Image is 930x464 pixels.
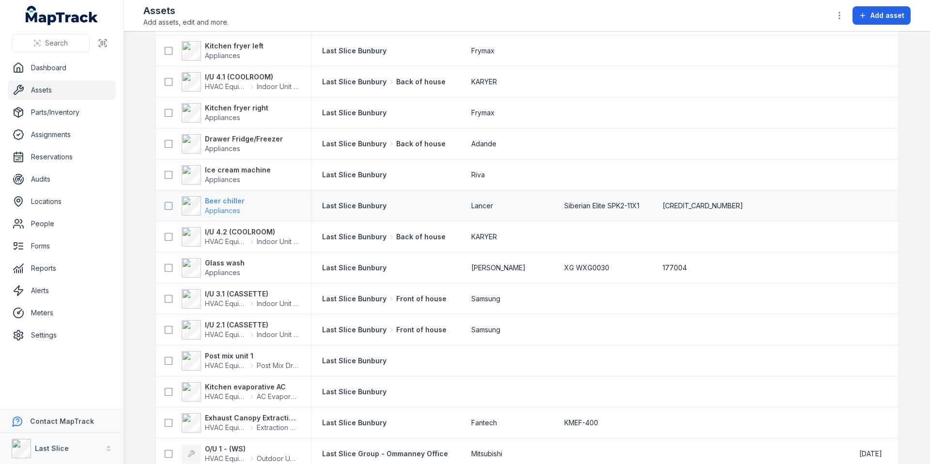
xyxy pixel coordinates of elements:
span: Post Mix Drop In Unit [257,361,299,371]
a: Last Slice Bunbury [322,418,387,428]
span: Last Slice Bunbury [322,108,387,117]
span: Lancer [471,201,493,211]
span: Indoor Unit (Fan Coil) [257,330,299,340]
span: HVAC Equipment [205,361,247,371]
a: Glass washAppliances [182,258,245,278]
span: Add asset [870,11,904,20]
span: Back of house [396,139,446,149]
a: Reports [8,259,116,278]
a: Last Slice Bunbury [322,108,387,118]
strong: Post mix unit 1 [205,351,299,361]
span: KMEF-400 [564,418,598,428]
span: Appliances [205,113,240,122]
span: HVAC Equipment [205,299,247,309]
span: Front of house [396,294,447,304]
span: Last Slice Bunbury [322,170,387,179]
span: HVAC Equipment [205,82,247,92]
span: Last Slice Bunbury [322,139,387,149]
button: Add asset [852,6,911,25]
h2: Assets [143,4,229,17]
span: Frymax [471,108,495,118]
span: Appliances [205,268,240,277]
a: Last Slice Bunbury [322,263,387,273]
strong: Drawer Fridge/Freezer [205,134,283,144]
span: [PERSON_NAME] [471,263,526,273]
span: Front of house [396,325,447,335]
span: Fantech [471,418,497,428]
a: I/U 3.1 (CASSETTE)HVAC EquipmentIndoor Unit (Fan Coil) [182,289,299,309]
span: Last Slice Bunbury [322,201,387,210]
a: Beer chillerAppliances [182,196,245,216]
a: Dashboard [8,58,116,77]
a: MapTrack [26,6,98,25]
a: Reservations [8,147,116,167]
a: Ice cream machineAppliances [182,165,271,185]
strong: Ice cream machine [205,165,271,175]
span: HVAC Equipment [205,392,247,402]
a: I/U 4.2 (COOLROOM)HVAC EquipmentIndoor Unit (Fan Coil) [182,227,299,247]
a: Forms [8,236,116,256]
a: I/U 2.1 (CASSETTE)HVAC EquipmentIndoor Unit (Fan Coil) [182,320,299,340]
span: Back of house [396,77,446,87]
a: Kitchen evaporative ACHVAC EquipmentAC Evaporative [182,382,299,402]
span: Samsung [471,294,500,304]
span: Indoor Unit (Fan Coil) [257,299,299,309]
strong: Kitchen fryer left [205,41,263,51]
a: O/U 1 - (WS)HVAC EquipmentOutdoor Unit (Condenser) [182,444,299,464]
strong: I/U 3.1 (CASSETTE) [205,289,299,299]
span: [DATE] [859,449,882,458]
a: Post mix unit 1HVAC EquipmentPost Mix Drop In Unit [182,351,299,371]
strong: Exhaust Canopy Extraction Fan [205,413,299,423]
a: Meters [8,303,116,323]
span: KARYER [471,77,497,87]
span: Add assets, edit and more. [143,17,229,27]
a: Last Slice BunburyBack of house [322,232,446,242]
a: Kitchen fryer leftAppliances [182,41,263,61]
a: Settings [8,325,116,345]
span: Last Slice Bunbury [322,294,387,304]
a: Assignments [8,125,116,144]
a: Drawer Fridge/FreezerAppliances [182,134,283,154]
span: Back of house [396,232,446,242]
span: [CREDIT_CARD_NUMBER] [663,201,743,211]
span: Last Slice Bunbury [322,418,387,427]
strong: Contact MapTrack [30,417,94,425]
span: Appliances [205,175,240,184]
span: Last Slice Bunbury [322,232,387,242]
time: 21/10/2025, 12:00:00 am [859,449,882,459]
a: Last Slice Bunbury [322,170,387,180]
a: Audits [8,170,116,189]
span: HVAC Equipment [205,454,247,464]
a: Last Slice BunburyFront of house [322,325,447,335]
strong: O/U 1 - (WS) [205,444,299,454]
span: Last Slice Group - Ommanney Office [322,449,448,458]
a: Last Slice Group - Ommanney Office [322,449,448,459]
span: Last Slice Bunbury [322,356,387,365]
span: Riva [471,170,485,180]
span: Last Slice Bunbury [322,263,387,272]
a: Last Slice Bunbury [322,387,387,397]
a: Exhaust Canopy Extraction FanHVAC EquipmentExtraction Hood - Exhaust Fan [182,413,299,433]
a: People [8,214,116,233]
span: Last Slice Bunbury [322,325,387,335]
span: Frymax [471,46,495,56]
span: Search [45,38,68,48]
span: HVAC Equipment [205,330,247,340]
strong: Kitchen evaporative AC [205,382,299,392]
span: Siberian Elite SPK2-11X1 [564,201,639,211]
strong: Glass wash [205,258,245,268]
strong: Kitchen fryer right [205,103,268,113]
a: Last Slice BunburyFront of house [322,294,447,304]
span: Last Slice Bunbury [322,387,387,396]
a: I/U 4.1 (COOLROOM)HVAC EquipmentIndoor Unit (Fan Coil) [182,72,299,92]
span: Indoor Unit (Fan Coil) [257,82,299,92]
strong: I/U 4.2 (COOLROOM) [205,227,299,237]
span: Last Slice Bunbury [322,77,387,87]
a: Parts/Inventory [8,103,116,122]
span: 177004 [663,263,687,273]
a: Last Slice Bunbury [322,46,387,56]
a: Assets [8,80,116,100]
span: Mitsubishi [471,449,502,459]
span: Last Slice Bunbury [322,46,387,55]
strong: I/U 2.1 (CASSETTE) [205,320,299,330]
